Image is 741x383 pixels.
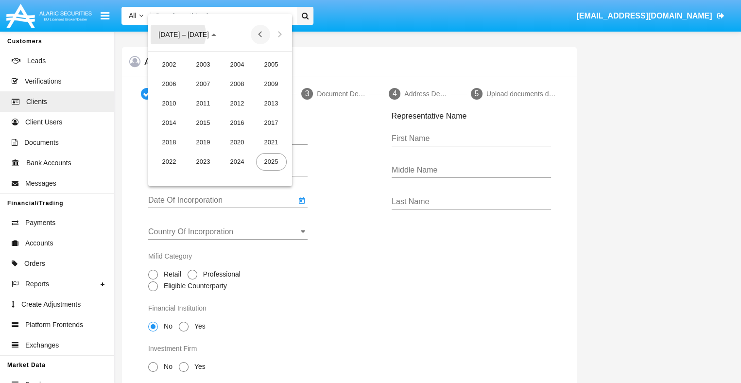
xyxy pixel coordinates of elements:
div: 2019 [188,134,219,151]
td: 2003 [186,55,220,74]
td: 2014 [152,113,186,133]
div: 2010 [154,95,185,112]
div: 2023 [188,153,219,171]
td: 2021 [254,133,288,152]
div: 2014 [154,114,185,132]
td: 2022 [152,152,186,172]
td: 2009 [254,74,288,94]
td: 2007 [186,74,220,94]
td: 2006 [152,74,186,94]
div: 2021 [256,134,287,151]
td: 2018 [152,133,186,152]
div: 2018 [154,134,185,151]
td: 2020 [220,133,254,152]
button: Previous 20 years [251,25,270,44]
td: 2019 [186,133,220,152]
div: 2004 [222,56,253,73]
td: 2015 [186,113,220,133]
div: 2007 [188,75,219,93]
td: 2017 [254,113,288,133]
div: 2017 [256,114,287,132]
td: 2011 [186,94,220,113]
div: 2025 [256,153,287,171]
div: 2006 [154,75,185,93]
button: Choose date [151,25,224,44]
div: 2005 [256,56,287,73]
td: 2002 [152,55,186,74]
div: 2022 [154,153,185,171]
td: 2004 [220,55,254,74]
div: 2008 [222,75,253,93]
td: 2012 [220,94,254,113]
div: 2009 [256,75,287,93]
div: 2012 [222,95,253,112]
div: 2011 [188,95,219,112]
td: 2023 [186,152,220,172]
div: 2013 [256,95,287,112]
div: 2024 [222,153,253,171]
td: 2010 [152,94,186,113]
td: 2005 [254,55,288,74]
td: 2008 [220,74,254,94]
div: 2015 [188,114,219,132]
div: 2020 [222,134,253,151]
span: [DATE] – [DATE] [158,31,209,38]
button: Next 20 years [270,25,290,44]
td: 2024 [220,152,254,172]
div: 2003 [188,56,219,73]
td: 2025 [254,152,288,172]
td: 2016 [220,113,254,133]
td: 2013 [254,94,288,113]
div: 2016 [222,114,253,132]
div: 2002 [154,56,185,73]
